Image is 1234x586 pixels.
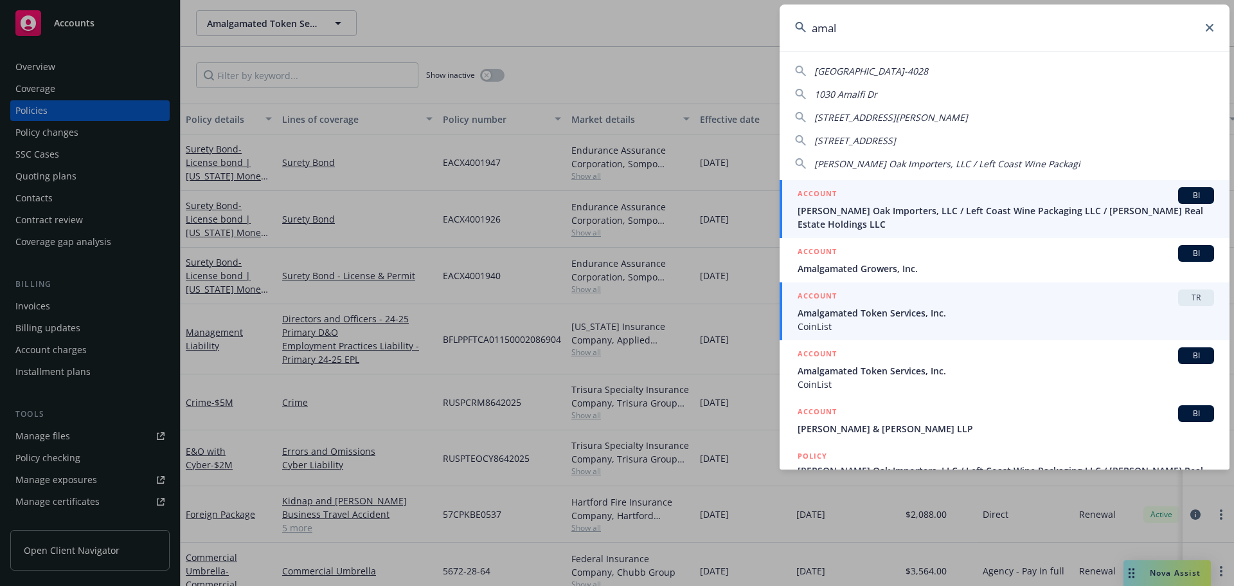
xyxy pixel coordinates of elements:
[798,378,1214,391] span: CoinList
[814,65,928,77] span: [GEOGRAPHIC_DATA]-4028
[798,187,837,203] h5: ACCOUNT
[814,158,1080,170] span: [PERSON_NAME] Oak Importers, LLC / Left Coast Wine Packagi
[798,347,837,363] h5: ACCOUNT
[1183,408,1209,419] span: BI
[1183,190,1209,201] span: BI
[814,88,877,100] span: 1030 Amalfi Dr
[814,111,968,124] span: [STREET_ADDRESS][PERSON_NAME]
[798,405,837,421] h5: ACCOUNT
[780,5,1230,51] input: Search...
[1183,350,1209,362] span: BI
[798,422,1214,435] span: [PERSON_NAME] & [PERSON_NAME] LLP
[780,340,1230,398] a: ACCOUNTBIAmalgamated Token Services, Inc.CoinList
[780,398,1230,443] a: ACCOUNTBI[PERSON_NAME] & [PERSON_NAME] LLP
[780,443,1230,511] a: POLICY[PERSON_NAME] Oak Importers, LLC / Left Coast Wine Packaging LLC / [PERSON_NAME] Real Estat...
[798,464,1214,491] span: [PERSON_NAME] Oak Importers, LLC / Left Coast Wine Packaging LLC / [PERSON_NAME] Real Estate Hol
[798,245,837,261] h5: ACCOUNT
[798,306,1214,320] span: Amalgamated Token Services, Inc.
[798,364,1214,378] span: Amalgamated Token Services, Inc.
[814,134,896,147] span: [STREET_ADDRESS]
[798,450,827,462] h5: POLICY
[798,262,1214,275] span: Amalgamated Growers, Inc.
[780,180,1230,238] a: ACCOUNTBI[PERSON_NAME] Oak Importers, LLC / Left Coast Wine Packaging LLC / [PERSON_NAME] Real Es...
[780,282,1230,340] a: ACCOUNTTRAmalgamated Token Services, Inc.CoinList
[1183,248,1209,259] span: BI
[798,289,837,305] h5: ACCOUNT
[798,204,1214,231] span: [PERSON_NAME] Oak Importers, LLC / Left Coast Wine Packaging LLC / [PERSON_NAME] Real Estate Hold...
[780,238,1230,282] a: ACCOUNTBIAmalgamated Growers, Inc.
[798,320,1214,333] span: CoinList
[1183,292,1209,304] span: TR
